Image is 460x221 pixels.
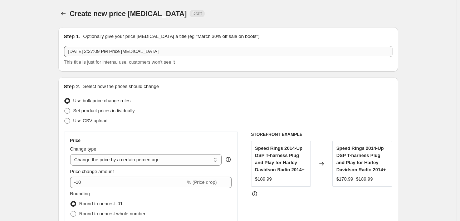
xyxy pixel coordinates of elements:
[70,177,186,188] input: -15
[225,156,232,163] div: help
[192,11,202,16] span: Draft
[79,211,146,216] span: Round to nearest whole number
[64,46,392,57] input: 30% off holiday sale
[187,180,217,185] span: % (Price drop)
[58,9,68,19] button: Price change jobs
[73,98,131,103] span: Use bulk price change rules
[70,191,90,196] span: Rounding
[255,176,272,183] div: $189.99
[70,169,114,174] span: Price change amount
[70,10,187,18] span: Create new price [MEDICAL_DATA]
[336,176,353,183] div: $170.99
[83,83,159,90] p: Select how the prices should change
[255,146,304,172] span: Speed Rings 2014-Up DSP T-harness Plug and Play for Harley Davidson Radio 2014+
[70,146,97,152] span: Change type
[64,59,175,65] span: This title is just for internal use, customers won't see it
[251,132,392,137] h6: STOREFRONT EXAMPLE
[73,108,135,113] span: Set product prices individually
[336,146,386,172] span: Speed Rings 2014-Up DSP T-harness Plug and Play for Harley Davidson Radio 2014+
[73,118,108,123] span: Use CSV upload
[64,83,80,90] h2: Step 2.
[79,201,123,206] span: Round to nearest .01
[356,176,373,183] strike: $189.99
[64,33,80,40] h2: Step 1.
[83,33,259,40] p: Optionally give your price [MEDICAL_DATA] a title (eg "March 30% off sale on boots")
[70,138,80,143] h3: Price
